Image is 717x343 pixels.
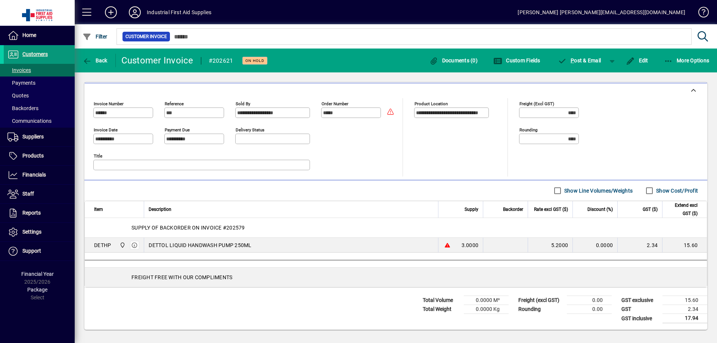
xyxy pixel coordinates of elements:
[4,166,75,184] a: Financials
[563,187,633,194] label: Show Line Volumes/Weights
[419,296,464,305] td: Total Volume
[94,241,111,249] div: DETHP
[125,33,167,40] span: Customer Invoice
[21,271,54,277] span: Financial Year
[7,67,31,73] span: Invoices
[81,30,109,43] button: Filter
[464,305,509,314] td: 0.0000 Kg
[123,6,147,19] button: Profile
[617,238,662,253] td: 2.34
[419,305,464,314] td: Total Weight
[85,268,707,287] div: FREIGHT FREE WITH OUR COMPLIMENTS
[22,191,34,197] span: Staff
[493,57,540,63] span: Custom Fields
[618,314,662,323] td: GST inclusive
[94,205,103,213] span: Item
[4,185,75,203] a: Staff
[618,305,662,314] td: GST
[22,210,41,216] span: Reports
[22,32,36,38] span: Home
[4,89,75,102] a: Quotes
[618,296,662,305] td: GST exclusive
[4,242,75,261] a: Support
[4,26,75,45] a: Home
[4,128,75,146] a: Suppliers
[533,241,568,249] div: 5.2000
[94,101,124,106] mat-label: Invoice number
[22,153,44,159] span: Products
[4,77,75,89] a: Payments
[118,241,126,249] span: INDUSTRIAL FIRST AID SUPPLIES LTD
[4,102,75,115] a: Backorders
[27,287,47,293] span: Package
[554,54,605,67] button: Post & Email
[567,296,612,305] td: 0.00
[491,54,542,67] button: Custom Fields
[662,305,707,314] td: 2.34
[429,57,478,63] span: Documents (0)
[518,6,685,18] div: [PERSON_NAME] [PERSON_NAME][EMAIL_ADDRESS][DOMAIN_NAME]
[662,54,711,67] button: More Options
[519,127,537,132] mat-label: Rounding
[322,101,348,106] mat-label: Order number
[83,57,108,63] span: Back
[245,58,264,63] span: On hold
[147,6,211,18] div: Industrial First Aid Supplies
[503,205,523,213] span: Backorder
[236,127,264,132] mat-label: Delivery status
[571,57,574,63] span: P
[4,147,75,165] a: Products
[587,205,613,213] span: Discount (%)
[94,127,118,132] mat-label: Invoice date
[149,241,251,249] span: DETTOL LIQUID HANDWASH PUMP 250ML
[4,64,75,77] a: Invoices
[567,305,612,314] td: 0.00
[22,51,48,57] span: Customers
[75,54,116,67] app-page-header-button: Back
[99,6,123,19] button: Add
[519,101,554,106] mat-label: Freight (excl GST)
[655,187,698,194] label: Show Cost/Profit
[626,57,648,63] span: Edit
[558,57,601,63] span: ost & Email
[662,296,707,305] td: 15.60
[464,296,509,305] td: 0.0000 M³
[427,54,479,67] button: Documents (0)
[7,93,29,99] span: Quotes
[465,205,478,213] span: Supply
[165,127,190,132] mat-label: Payment due
[149,205,171,213] span: Description
[572,238,617,253] td: 0.0000
[7,105,38,111] span: Backorders
[85,218,707,237] div: SUPPLY OF BACKORDER ON INVOICE #202579
[7,118,52,124] span: Communications
[624,54,650,67] button: Edit
[7,80,35,86] span: Payments
[22,229,41,235] span: Settings
[4,223,75,241] a: Settings
[515,296,567,305] td: Freight (excl GST)
[462,241,479,249] span: 3.0000
[515,305,567,314] td: Rounding
[4,204,75,222] a: Reports
[662,238,707,253] td: 15.60
[81,54,109,67] button: Back
[643,205,658,213] span: GST ($)
[83,34,108,40] span: Filter
[667,201,698,218] span: Extend excl GST ($)
[22,248,41,254] span: Support
[664,57,710,63] span: More Options
[415,101,448,106] mat-label: Product location
[22,134,44,140] span: Suppliers
[662,314,707,323] td: 17.94
[693,1,708,26] a: Knowledge Base
[4,115,75,127] a: Communications
[121,54,193,66] div: Customer Invoice
[209,55,233,67] div: #202621
[22,172,46,178] span: Financials
[94,153,102,159] mat-label: Title
[534,205,568,213] span: Rate excl GST ($)
[236,101,250,106] mat-label: Sold by
[165,101,184,106] mat-label: Reference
